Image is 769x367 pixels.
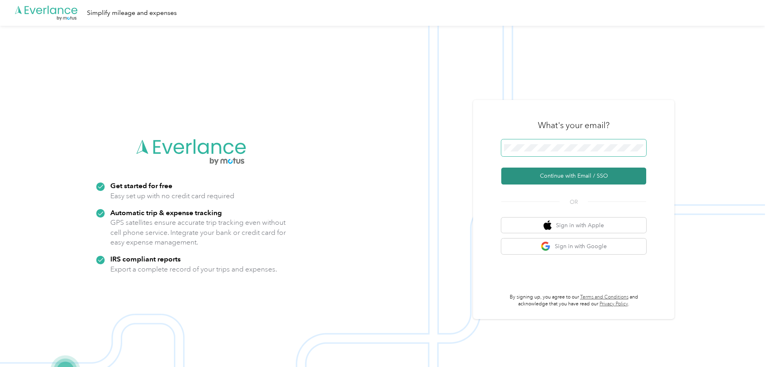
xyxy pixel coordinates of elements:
[87,8,177,18] div: Simplify mileage and expenses
[110,191,234,201] p: Easy set up with no credit card required
[560,198,588,206] span: OR
[541,241,551,251] img: google logo
[544,220,552,230] img: apple logo
[110,181,172,190] strong: Get started for free
[501,218,646,233] button: apple logoSign in with Apple
[538,120,610,131] h3: What's your email?
[110,264,277,274] p: Export a complete record of your trips and expenses.
[580,294,628,300] a: Terms and Conditions
[110,218,286,247] p: GPS satellites ensure accurate trip tracking even without cell phone service. Integrate your bank...
[599,301,628,307] a: Privacy Policy
[501,168,646,185] button: Continue with Email / SSO
[110,255,181,263] strong: IRS compliant reports
[501,294,646,308] p: By signing up, you agree to our and acknowledge that you have read our .
[501,238,646,254] button: google logoSign in with Google
[110,208,222,217] strong: Automatic trip & expense tracking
